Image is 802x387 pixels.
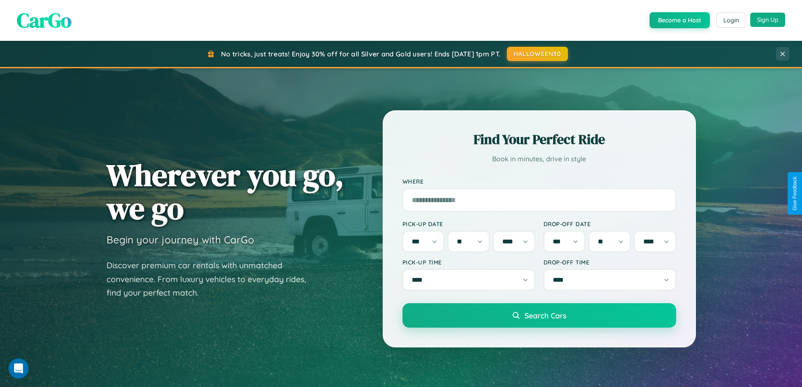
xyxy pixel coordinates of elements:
p: Book in minutes, drive in style [402,153,676,165]
label: Pick-up Date [402,220,535,227]
button: Login [716,13,746,28]
span: CarGo [17,6,72,34]
label: Drop-off Time [544,259,676,266]
span: No tricks, just treats! Enjoy 30% off for all Silver and Gold users! Ends [DATE] 1pm PT. [221,50,501,58]
h1: Wherever you go, we go [107,158,344,225]
label: Where [402,178,676,185]
div: Give Feedback [792,176,798,211]
label: Pick-up Time [402,259,535,266]
button: HALLOWEEN30 [507,47,568,61]
button: Search Cars [402,303,676,328]
button: Become a Host [650,12,710,28]
span: Search Cars [525,311,566,320]
h2: Find Your Perfect Ride [402,130,676,149]
label: Drop-off Date [544,220,676,227]
h3: Begin your journey with CarGo [107,233,254,246]
p: Discover premium car rentals with unmatched convenience. From luxury vehicles to everyday rides, ... [107,259,317,300]
div: Open Intercom Messenger [3,3,157,27]
button: Sign Up [750,13,785,27]
iframe: Intercom live chat [8,358,29,379]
